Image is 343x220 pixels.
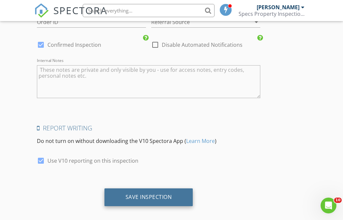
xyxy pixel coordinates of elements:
i: arrow_drop_down [252,18,260,26]
div: [PERSON_NAME] [257,4,300,11]
textarea: Internal Notes [37,65,260,98]
a: SPECTORA [34,9,107,23]
label: Disable Automated Notifications [162,41,243,48]
p: Do not turn on without downloading the V10 Spectora App ( ) [37,137,260,145]
span: SPECTORA [53,3,107,17]
a: Learn More [186,137,215,145]
span: 10 [334,198,342,203]
h4: Report Writing [37,124,260,132]
div: Specs Property Inspections [239,11,304,17]
img: The Best Home Inspection Software - Spectora [34,3,49,18]
label: Confirmed Inspection [47,41,101,48]
div: Save Inspection [126,194,172,200]
label: Use V10 reporting on this inspection [47,157,138,164]
input: Search everything... [83,4,214,17]
iframe: Intercom live chat [321,198,336,213]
